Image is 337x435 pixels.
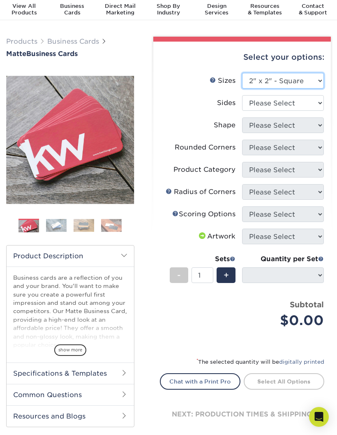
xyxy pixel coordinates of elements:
a: MatteBusiness Cards [6,50,134,58]
img: Matte 01 [6,76,134,204]
h2: Product Description [7,246,134,267]
div: Radius of Corners [166,187,235,197]
h1: Business Cards [6,50,134,58]
span: Design [193,3,241,9]
strong: Subtotal [290,300,324,309]
img: Business Cards 04 [101,219,122,232]
img: Business Cards 01 [18,216,39,236]
div: Industry [144,3,192,16]
div: & Support [289,3,337,16]
a: digitally printed [279,359,324,365]
span: show more [54,344,86,355]
h2: Specifications & Templates [7,362,134,384]
div: & Templates [241,3,289,16]
div: Services [193,3,241,16]
a: Chat with a Print Pro [160,373,240,390]
div: Product Category [173,165,235,175]
img: Business Cards 02 [46,219,67,232]
h2: Common Questions [7,384,134,405]
span: Business [48,3,96,9]
div: $0.00 [248,311,324,330]
div: Select your options: [160,42,324,73]
a: Business Cards [47,37,99,45]
div: Shape [214,120,235,130]
a: Select All Options [244,373,324,390]
div: Cards [48,3,96,16]
small: The selected quantity will be [196,359,324,365]
span: Direct Mail [96,3,144,9]
div: Open Intercom Messenger [309,407,329,427]
a: Products [6,37,37,45]
span: + [224,269,229,281]
div: Scoring Options [172,209,235,219]
div: Marketing [96,3,144,16]
div: Quantity per Set [242,254,324,264]
span: Shop By [144,3,192,9]
img: Business Cards 03 [74,219,94,232]
div: Sizes [210,76,235,86]
div: Sets [170,254,235,264]
div: Artwork [197,232,235,241]
span: Contact [289,3,337,9]
span: Resources [241,3,289,9]
h2: Resources and Blogs [7,405,134,427]
div: Rounded Corners [175,143,235,152]
div: Sides [217,98,235,108]
span: Matte [6,50,26,58]
span: - [177,269,181,281]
